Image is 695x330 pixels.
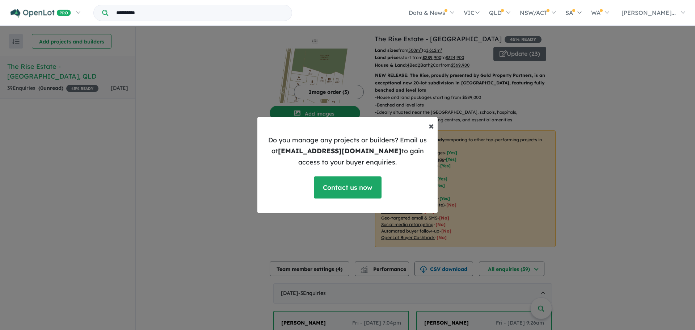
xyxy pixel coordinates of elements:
[622,9,676,16] span: [PERSON_NAME]...
[278,147,401,155] b: [EMAIL_ADDRESS][DOMAIN_NAME]
[10,9,71,18] img: Openlot PRO Logo White
[110,5,290,21] input: Try estate name, suburb, builder or developer
[263,135,432,168] p: Do you manage any projects or builders? Email us at to gain access to your buyer enquiries.
[429,119,434,132] span: ×
[314,176,382,199] a: Contact us now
